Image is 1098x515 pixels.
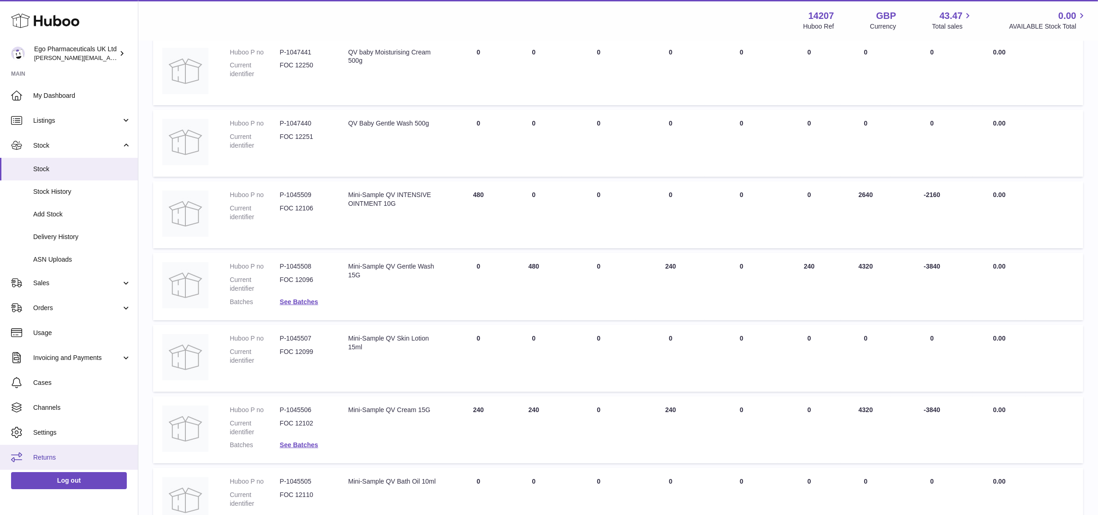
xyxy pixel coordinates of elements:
[33,116,121,125] span: Listings
[162,191,208,237] img: product image
[562,110,636,177] td: 0
[841,110,891,177] td: 0
[280,477,330,486] dd: P-1045505
[932,22,973,31] span: Total sales
[740,335,743,342] span: 0
[562,253,636,320] td: 0
[348,48,441,66] div: QV baby Moisturising Cream 500g
[230,275,279,293] dt: Current identifier
[993,335,1005,342] span: 0.00
[841,39,891,106] td: 0
[33,378,131,387] span: Cases
[11,472,127,489] a: Log out
[740,48,743,56] span: 0
[33,428,131,437] span: Settings
[993,48,1005,56] span: 0.00
[230,191,279,199] dt: Huboo P no
[993,478,1005,485] span: 0.00
[891,39,973,106] td: 0
[932,10,973,31] a: 43.47 Total sales
[280,48,330,57] dd: P-1047441
[230,204,279,222] dt: Current identifier
[451,110,506,177] td: 0
[162,48,208,94] img: product image
[740,191,743,198] span: 0
[841,181,891,248] td: 2640
[636,253,705,320] td: 240
[11,47,25,60] img: jane.bates@egopharm.com
[33,304,121,312] span: Orders
[33,187,131,196] span: Stock History
[993,406,1005,413] span: 0.00
[33,279,121,287] span: Sales
[451,253,506,320] td: 0
[939,10,962,22] span: 43.47
[230,334,279,343] dt: Huboo P no
[230,347,279,365] dt: Current identifier
[993,263,1005,270] span: 0.00
[230,406,279,414] dt: Huboo P no
[280,419,330,437] dd: FOC 12102
[33,165,131,174] span: Stock
[280,441,318,449] a: See Batches
[33,210,131,219] span: Add Stock
[506,396,562,464] td: 240
[230,61,279,78] dt: Current identifier
[280,491,330,508] dd: FOC 12110
[162,119,208,165] img: product image
[891,181,973,248] td: -2160
[841,253,891,320] td: 4320
[562,39,636,106] td: 0
[562,325,636,392] td: 0
[451,325,506,392] td: 0
[740,406,743,413] span: 0
[33,141,121,150] span: Stock
[891,325,973,392] td: 0
[778,325,841,392] td: 0
[33,453,131,462] span: Returns
[778,253,841,320] td: 240
[506,325,562,392] td: 0
[841,325,891,392] td: 0
[230,119,279,128] dt: Huboo P no
[870,22,896,31] div: Currency
[280,262,330,271] dd: P-1045508
[891,396,973,464] td: -3840
[348,334,441,352] div: Mini-Sample QV Skin Lotion 15ml
[348,262,441,280] div: Mini-Sample QV Gentle Wash 15G
[562,396,636,464] td: 0
[636,325,705,392] td: 0
[740,263,743,270] span: 0
[778,396,841,464] td: 0
[993,191,1005,198] span: 0.00
[280,191,330,199] dd: P-1045509
[280,298,318,305] a: See Batches
[230,48,279,57] dt: Huboo P no
[34,54,234,61] span: [PERSON_NAME][EMAIL_ADDRESS][PERSON_NAME][DOMAIN_NAME]
[230,441,279,449] dt: Batches
[280,406,330,414] dd: P-1045506
[230,262,279,271] dt: Huboo P no
[230,419,279,437] dt: Current identifier
[348,477,441,486] div: Mini-Sample QV Bath Oil 10ml
[506,110,562,177] td: 0
[33,91,131,100] span: My Dashboard
[636,39,705,106] td: 0
[891,110,973,177] td: 0
[740,120,743,127] span: 0
[230,298,279,306] dt: Batches
[162,334,208,380] img: product image
[1009,10,1087,31] a: 0.00 AVAILABLE Stock Total
[636,396,705,464] td: 240
[778,39,841,106] td: 0
[451,396,506,464] td: 240
[636,181,705,248] td: 0
[348,406,441,414] div: Mini-Sample QV Cream 15G
[280,204,330,222] dd: FOC 12106
[33,255,131,264] span: ASN Uploads
[33,233,131,241] span: Delivery History
[808,10,834,22] strong: 14207
[33,329,131,337] span: Usage
[348,191,441,208] div: Mini-Sample QV INTENSIVE OINTMENT 10G
[740,478,743,485] span: 0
